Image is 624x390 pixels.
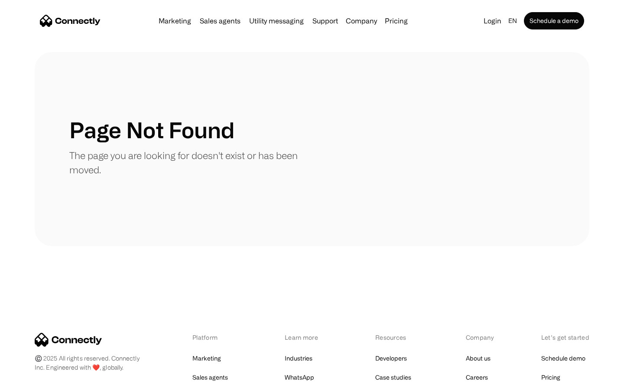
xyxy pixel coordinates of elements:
[192,352,221,364] a: Marketing
[196,17,244,24] a: Sales agents
[375,352,407,364] a: Developers
[346,15,377,27] div: Company
[343,15,380,27] div: Company
[541,371,560,383] a: Pricing
[285,352,312,364] a: Industries
[541,352,585,364] a: Schedule demo
[285,371,314,383] a: WhatsApp
[192,371,228,383] a: Sales agents
[466,371,488,383] a: Careers
[246,17,307,24] a: Utility messaging
[9,374,52,387] aside: Language selected: English
[285,333,330,342] div: Learn more
[375,333,421,342] div: Resources
[505,15,522,27] div: en
[375,371,411,383] a: Case studies
[524,12,584,29] a: Schedule a demo
[69,117,234,143] h1: Page Not Found
[69,148,312,177] p: The page you are looking for doesn't exist or has been moved.
[480,15,505,27] a: Login
[17,375,52,387] ul: Language list
[466,352,491,364] a: About us
[40,14,101,27] a: home
[541,333,589,342] div: Let’s get started
[466,333,496,342] div: Company
[309,17,341,24] a: Support
[192,333,240,342] div: Platform
[155,17,195,24] a: Marketing
[381,17,411,24] a: Pricing
[508,15,517,27] div: en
